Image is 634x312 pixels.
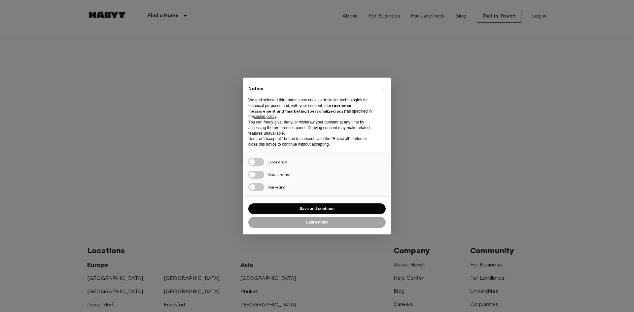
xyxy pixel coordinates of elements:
span: Experience [267,159,287,164]
span: Marketing [267,185,286,190]
h2: Notice [248,86,375,92]
button: Learn more [248,217,386,228]
p: We and selected third parties use cookies or similar technologies for technical purposes and, wit... [248,97,375,120]
span: Measurement [267,172,293,177]
span: × [381,84,384,92]
strong: experience, measurement and “marketing (personalized ads)” [248,103,352,114]
p: You can freely give, deny, or withdraw your consent at any time by accessing the preferences pane... [248,120,375,136]
button: Close this notice [377,83,388,93]
a: cookie policy [254,114,276,119]
button: Save and continue [248,203,386,214]
p: Use the “Accept all” button to consent. Use the “Reject all” button or close this notice to conti... [248,136,375,147]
